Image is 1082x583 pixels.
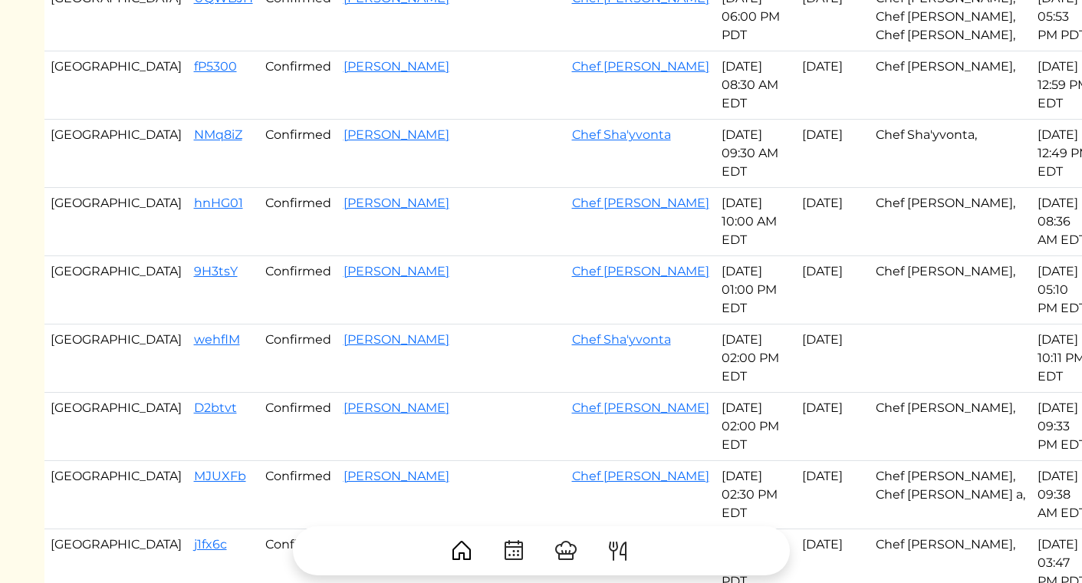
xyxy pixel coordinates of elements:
[796,51,870,120] td: [DATE]
[259,51,337,120] td: Confirmed
[796,324,870,393] td: [DATE]
[194,196,243,210] a: hnHG01
[796,256,870,324] td: [DATE]
[870,51,1031,120] td: Chef [PERSON_NAME],
[259,188,337,256] td: Confirmed
[502,539,526,563] img: CalendarDots-5bcf9d9080389f2a281d69619e1c85352834be518fbc73d9501aef674afc0d57.svg
[344,332,449,347] a: [PERSON_NAME]
[344,127,449,142] a: [PERSON_NAME]
[870,120,1031,188] td: Chef Sha'yvonta,
[44,120,188,188] td: [GEOGRAPHIC_DATA]
[44,51,188,120] td: [GEOGRAPHIC_DATA]
[44,188,188,256] td: [GEOGRAPHIC_DATA]
[870,393,1031,461] td: Chef [PERSON_NAME],
[344,469,449,483] a: [PERSON_NAME]
[715,256,796,324] td: [DATE] 01:00 PM EDT
[606,539,630,563] img: ForkKnife-55491504ffdb50bab0c1e09e7649658475375261d09fd45db06cec23bce548bf.svg
[449,539,474,563] img: House-9bf13187bcbb5817f509fe5e7408150f90897510c4275e13d0d5fca38e0b5951.svg
[572,469,709,483] a: Chef [PERSON_NAME]
[344,264,449,278] a: [PERSON_NAME]
[796,461,870,529] td: [DATE]
[572,196,709,210] a: Chef [PERSON_NAME]
[194,264,238,278] a: 9H3tsY
[572,332,671,347] a: Chef Sha'yvonta
[870,461,1031,529] td: Chef [PERSON_NAME], Chef [PERSON_NAME] a,
[259,120,337,188] td: Confirmed
[554,539,578,563] img: ChefHat-a374fb509e4f37eb0702ca99f5f64f3b6956810f32a249b33092029f8484b388.svg
[259,393,337,461] td: Confirmed
[44,461,188,529] td: [GEOGRAPHIC_DATA]
[572,264,709,278] a: Chef [PERSON_NAME]
[194,59,237,74] a: fP5300
[572,400,709,415] a: Chef [PERSON_NAME]
[715,120,796,188] td: [DATE] 09:30 AM EDT
[259,324,337,393] td: Confirmed
[259,461,337,529] td: Confirmed
[572,127,671,142] a: Chef Sha'yvonta
[870,256,1031,324] td: Chef [PERSON_NAME],
[194,332,240,347] a: wehflM
[715,461,796,529] td: [DATE] 02:30 PM EDT
[194,400,237,415] a: D2btvt
[796,120,870,188] td: [DATE]
[715,51,796,120] td: [DATE] 08:30 AM EDT
[44,324,188,393] td: [GEOGRAPHIC_DATA]
[796,188,870,256] td: [DATE]
[715,324,796,393] td: [DATE] 02:00 PM EDT
[259,256,337,324] td: Confirmed
[796,393,870,461] td: [DATE]
[344,196,449,210] a: [PERSON_NAME]
[44,393,188,461] td: [GEOGRAPHIC_DATA]
[194,127,242,142] a: NMq8iZ
[344,400,449,415] a: [PERSON_NAME]
[715,393,796,461] td: [DATE] 02:00 PM EDT
[344,59,449,74] a: [PERSON_NAME]
[870,188,1031,256] td: Chef [PERSON_NAME],
[44,256,188,324] td: [GEOGRAPHIC_DATA]
[715,188,796,256] td: [DATE] 10:00 AM EDT
[572,59,709,74] a: Chef [PERSON_NAME]
[194,469,246,483] a: MJUXFb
